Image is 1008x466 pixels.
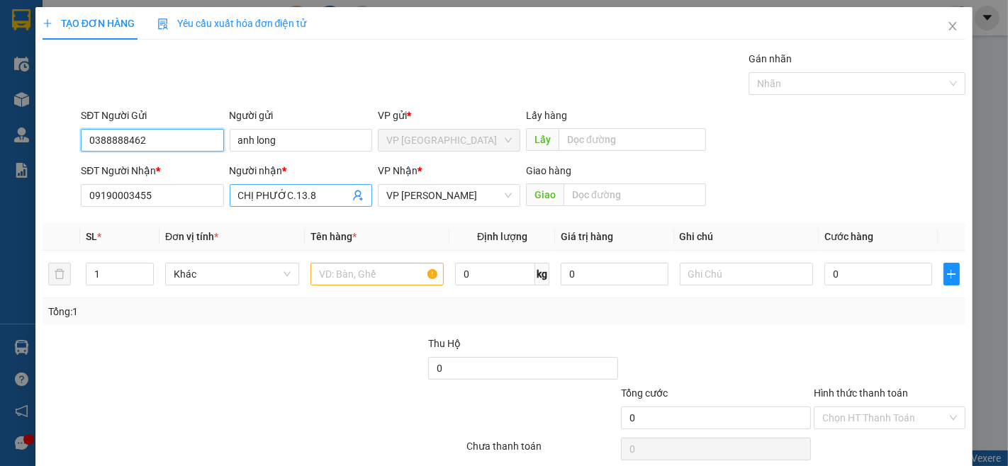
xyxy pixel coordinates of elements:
div: Gửi: VP [GEOGRAPHIC_DATA] [11,83,141,113]
span: VP Đà Lạt [386,130,512,151]
span: VP Phan Thiết [386,185,512,206]
input: VD: Bàn, Ghế [310,263,444,285]
span: user-add [352,190,364,201]
span: Thu Hộ [428,338,461,349]
div: SĐT Người Gửi [81,108,223,123]
span: TẠO ĐƠN HÀNG [43,18,135,29]
span: Yêu cầu xuất hóa đơn điện tử [157,18,307,29]
div: Tổng: 1 [48,304,390,319]
button: plus [943,263,961,285]
span: Khác [174,263,291,285]
input: Dọc đường [564,183,706,206]
span: Lấy [526,128,559,151]
span: VP Nhận [378,165,418,176]
button: Close [933,7,973,47]
div: Người gửi [230,108,372,123]
span: Đơn vị tính [165,231,218,242]
span: close [947,21,958,32]
div: SĐT Người Nhận [81,163,223,178]
img: icon [157,18,169,30]
button: delete [48,263,71,285]
label: Gán nhãn [749,53,792,64]
div: Chưa thanh toán [466,438,620,463]
span: Cước hàng [824,231,873,242]
th: Ghi chú [674,223,819,251]
span: Tổng cước [621,387,668,399]
span: plus [944,268,960,280]
div: Người nhận [230,163,372,178]
span: SL [86,231,97,242]
span: Giao [526,183,564,206]
input: 0 [561,263,668,285]
span: kg [535,263,549,285]
span: Tên hàng [310,231,357,242]
span: Giá trị hàng [561,231,613,242]
span: Lấy hàng [526,110,567,121]
span: Giao hàng [526,165,571,176]
span: Định lượng [477,231,527,242]
div: Nhận: VP [PERSON_NAME] [148,83,254,113]
label: Hình thức thanh toán [814,387,908,399]
text: DLT2508150008 [80,59,186,75]
input: Dọc đường [559,128,706,151]
span: plus [43,18,52,28]
input: Ghi Chú [680,263,814,285]
div: VP gửi [378,108,520,123]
